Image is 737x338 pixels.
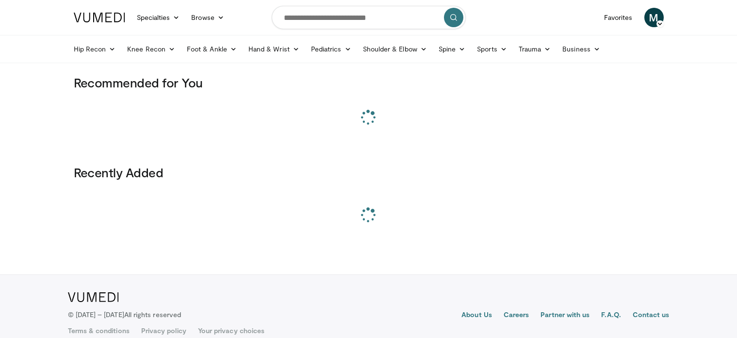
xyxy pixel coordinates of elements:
a: Pediatrics [305,39,357,59]
a: Your privacy choices [198,326,264,336]
a: Spine [433,39,471,59]
a: Business [557,39,606,59]
a: About Us [461,310,492,321]
a: Hip Recon [68,39,122,59]
a: Specialties [131,8,186,27]
a: Browse [185,8,230,27]
a: F.A.Q. [601,310,621,321]
a: Terms & conditions [68,326,130,336]
a: Favorites [598,8,639,27]
a: Careers [504,310,529,321]
a: Sports [471,39,513,59]
input: Search topics, interventions [272,6,466,29]
p: © [DATE] – [DATE] [68,310,181,320]
span: All rights reserved [124,310,181,319]
img: VuMedi Logo [68,292,119,302]
a: Shoulder & Elbow [357,39,433,59]
h3: Recently Added [74,165,664,180]
a: Knee Recon [121,39,181,59]
a: Trauma [513,39,557,59]
img: VuMedi Logo [74,13,125,22]
a: M [644,8,664,27]
a: Hand & Wrist [243,39,305,59]
a: Foot & Ankle [181,39,243,59]
a: Privacy policy [141,326,186,336]
a: Contact us [633,310,670,321]
h3: Recommended for You [74,75,664,90]
a: Partner with us [540,310,590,321]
